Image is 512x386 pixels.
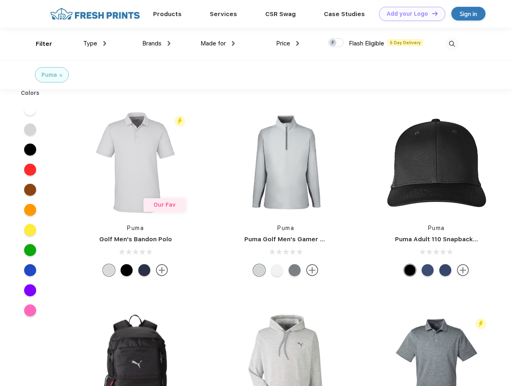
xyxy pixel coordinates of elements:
[422,264,434,276] div: Peacoat Qut Shd
[244,236,371,243] a: Puma Golf Men's Gamer Golf Quarter-Zip
[349,40,384,47] span: Flash Eligible
[99,236,172,243] a: Golf Men's Bandon Polo
[168,41,170,46] img: dropdown.png
[121,264,133,276] div: Puma Black
[82,109,189,216] img: func=resize&h=266
[210,10,237,18] a: Services
[445,37,459,51] img: desktop_search.svg
[59,74,62,77] img: filter_cancel.svg
[174,116,185,127] img: flash_active_toggle.svg
[154,201,176,208] span: Our Fav
[153,10,182,18] a: Products
[457,264,469,276] img: more.svg
[156,264,168,276] img: more.svg
[265,10,296,18] a: CSR Swag
[103,41,106,46] img: dropdown.png
[387,10,428,17] div: Add your Logo
[103,264,115,276] div: High Rise
[142,40,162,47] span: Brands
[232,109,339,216] img: func=resize&h=266
[271,264,283,276] div: Bright White
[306,264,318,276] img: more.svg
[36,39,52,49] div: Filter
[451,7,485,21] a: Sign in
[127,225,144,231] a: Puma
[404,264,416,276] div: Pma Blk Pma Blk
[460,9,477,18] div: Sign in
[232,41,235,46] img: dropdown.png
[138,264,150,276] div: Navy Blazer
[475,318,486,329] img: flash_active_toggle.svg
[289,264,301,276] div: Quiet Shade
[276,40,290,47] span: Price
[48,7,142,21] img: fo%20logo%202.webp
[41,71,57,79] div: Puma
[201,40,226,47] span: Made for
[439,264,451,276] div: Peacoat with Qut Shd
[253,264,265,276] div: High Rise
[296,41,299,46] img: dropdown.png
[432,11,438,16] img: DT
[383,109,490,216] img: func=resize&h=266
[428,225,445,231] a: Puma
[83,40,97,47] span: Type
[15,89,46,97] div: Colors
[277,225,294,231] a: Puma
[387,39,423,46] span: 5 Day Delivery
